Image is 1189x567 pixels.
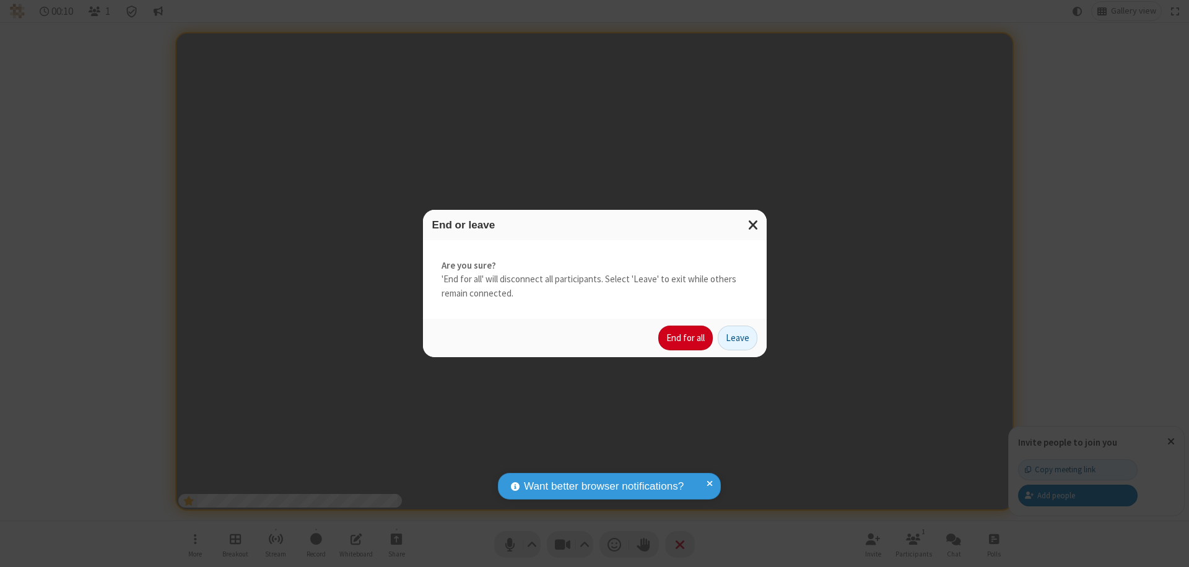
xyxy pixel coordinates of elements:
h3: End or leave [432,219,757,231]
button: Leave [718,326,757,350]
span: Want better browser notifications? [524,478,684,495]
div: 'End for all' will disconnect all participants. Select 'Leave' to exit while others remain connec... [423,240,767,319]
button: End for all [658,326,713,350]
strong: Are you sure? [442,259,748,273]
button: Close modal [741,210,767,240]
